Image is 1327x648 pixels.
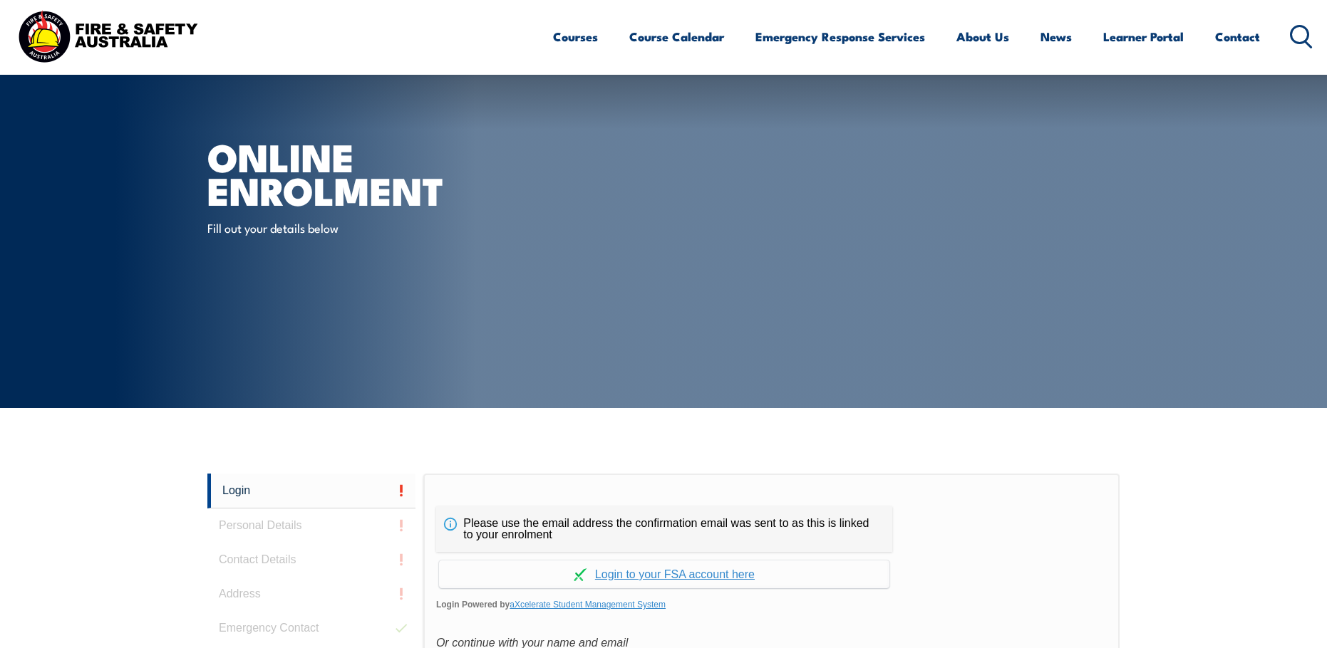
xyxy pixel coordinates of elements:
a: aXcelerate Student Management System [510,600,666,610]
a: News [1041,18,1072,56]
a: Courses [553,18,598,56]
a: Course Calendar [629,18,724,56]
span: Login Powered by [436,594,1107,615]
a: About Us [956,18,1009,56]
a: Login [207,474,415,508]
a: Learner Portal [1103,18,1184,56]
a: Emergency Response Services [755,18,925,56]
a: Contact [1215,18,1260,56]
div: Please use the email address the confirmation email was sent to as this is linked to your enrolment [436,506,892,552]
img: Log in withaxcelerate [574,568,587,581]
p: Fill out your details below [207,219,468,236]
h1: Online Enrolment [207,140,559,206]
